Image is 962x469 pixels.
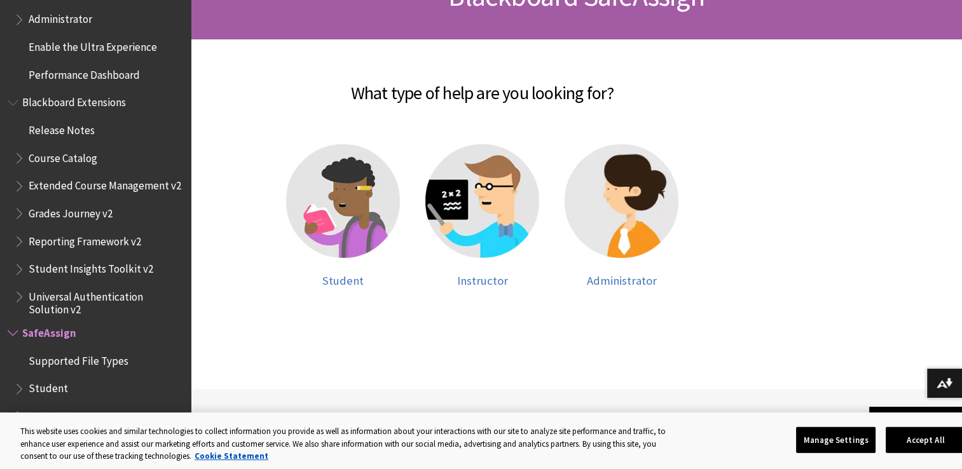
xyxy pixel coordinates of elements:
[29,259,153,276] span: Student Insights Toolkit v2
[587,273,657,288] span: Administrator
[565,144,678,287] a: Administrator help Administrator
[869,407,962,430] a: Back to top
[195,451,268,461] a: More information about your privacy, opens in a new tab
[22,322,76,339] span: SafeAssign
[457,273,508,288] span: Instructor
[286,144,400,258] img: Student help
[286,144,400,287] a: Student help Student
[29,231,141,248] span: Reporting Framework v2
[29,9,92,26] span: Administrator
[29,286,182,316] span: Universal Authentication Solution v2
[29,378,68,395] span: Student
[22,92,126,109] span: Blackboard Extensions
[203,64,761,106] h2: What type of help are you looking for?
[29,203,113,220] span: Grades Journey v2
[29,119,95,137] span: Release Notes
[8,92,183,316] nav: Book outline for Blackboard Extensions
[796,426,876,453] button: Manage Settings
[565,144,678,258] img: Administrator help
[425,144,539,287] a: Instructor help Instructor
[29,175,181,193] span: Extended Course Management v2
[29,64,140,81] span: Performance Dashboard
[29,350,128,367] span: Supported File Types
[8,322,183,454] nav: Book outline for Blackboard SafeAssign
[425,144,539,258] img: Instructor help
[29,147,97,165] span: Course Catalog
[322,273,364,288] span: Student
[29,36,157,53] span: Enable the Ultra Experience
[20,425,673,463] div: This website uses cookies and similar technologies to collect information you provide as well as ...
[29,405,76,423] span: Instructor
